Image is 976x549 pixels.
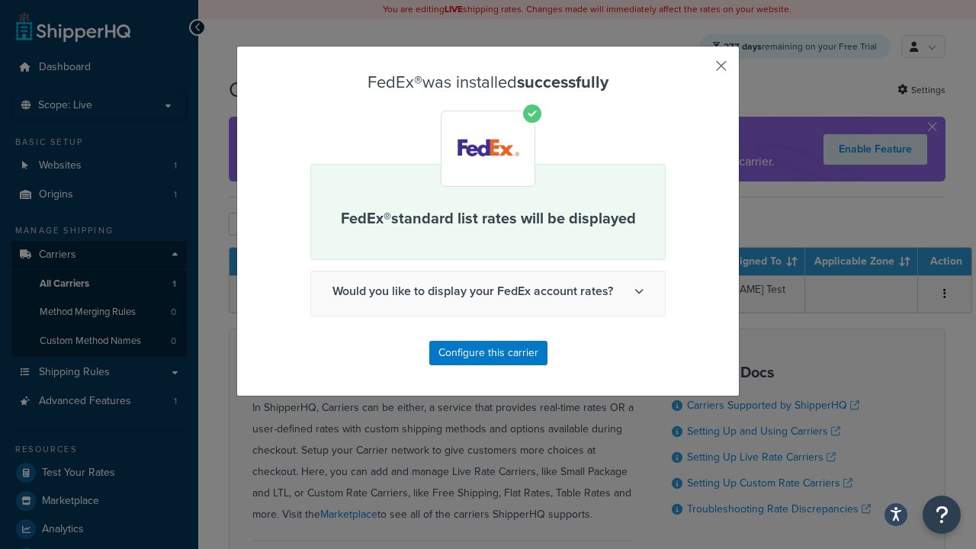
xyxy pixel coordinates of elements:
strong: successfully [517,69,608,95]
button: Open Resource Center [923,496,961,534]
img: FedEx® [445,114,532,184]
button: Configure this carrier [429,341,547,365]
h3: FedEx® was installed [310,73,666,91]
div: FedEx® standard list rates will be displayed [310,164,666,260]
span: Would you like to display your FedEx account rates? [311,271,665,311]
